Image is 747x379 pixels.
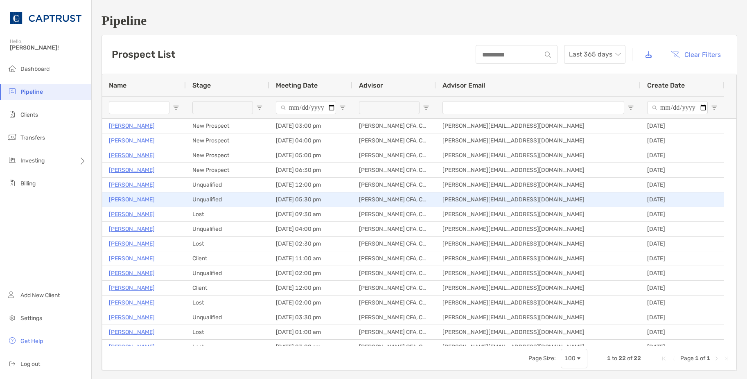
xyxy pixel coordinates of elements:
div: [DATE] [641,192,724,207]
div: Unqualified [186,266,269,280]
div: [DATE] [641,222,724,236]
span: 1 [695,355,699,362]
a: [PERSON_NAME] [109,209,155,219]
div: [PERSON_NAME] CFA, CAIA, CFP® [352,133,436,148]
span: Investing [20,157,45,164]
span: Clients [20,111,38,118]
div: Unqualified [186,192,269,207]
div: [DATE] 02:30 pm [269,237,352,251]
div: [DATE] [641,178,724,192]
div: [DATE] [641,207,724,221]
span: 22 [634,355,641,362]
div: Lost [186,207,269,221]
span: Get Help [20,338,43,345]
div: [DATE] 06:30 pm [269,163,352,177]
div: Lost [186,325,269,339]
a: [PERSON_NAME] [109,253,155,264]
div: [DATE] [641,281,724,295]
span: Create Date [647,81,685,89]
span: Add New Client [20,292,60,299]
div: [PERSON_NAME][EMAIL_ADDRESS][DOMAIN_NAME] [436,178,641,192]
span: 1 [706,355,710,362]
button: Open Filter Menu [627,104,634,111]
div: [DATE] 09:30 am [269,207,352,221]
span: Log out [20,361,40,368]
p: [PERSON_NAME] [109,298,155,308]
div: 100 [564,355,575,362]
div: Page Size [561,349,587,368]
a: [PERSON_NAME] [109,327,155,337]
a: [PERSON_NAME] [109,150,155,160]
a: [PERSON_NAME] [109,135,155,146]
img: add_new_client icon [7,290,17,300]
div: [PERSON_NAME][EMAIL_ADDRESS][DOMAIN_NAME] [436,340,641,354]
span: 22 [618,355,626,362]
div: Next Page [713,355,720,362]
div: Lost [186,237,269,251]
a: [PERSON_NAME] [109,194,155,205]
div: [DATE] [641,237,724,251]
span: 1 [607,355,611,362]
div: [PERSON_NAME][EMAIL_ADDRESS][DOMAIN_NAME] [436,207,641,221]
div: New Prospect [186,119,269,133]
div: [DATE] 03:30 pm [269,310,352,325]
div: [PERSON_NAME] CFA, CAIA, CFP® [352,222,436,236]
span: to [612,355,617,362]
input: Name Filter Input [109,101,169,114]
a: [PERSON_NAME] [109,283,155,293]
div: New Prospect [186,163,269,177]
div: [PERSON_NAME][EMAIL_ADDRESS][DOMAIN_NAME] [436,325,641,339]
a: [PERSON_NAME] [109,165,155,175]
span: Last 365 days [569,45,621,63]
a: [PERSON_NAME] [109,342,155,352]
span: Page [680,355,694,362]
div: [PERSON_NAME] CFA, CAIA, CFP® [352,119,436,133]
span: Advisor [359,81,383,89]
img: settings icon [7,313,17,323]
p: [PERSON_NAME] [109,312,155,323]
div: [PERSON_NAME] CFA, CAIA, CFP® [352,178,436,192]
div: Unqualified [186,222,269,236]
p: [PERSON_NAME] [109,239,155,249]
span: [PERSON_NAME]! [10,44,86,51]
div: [PERSON_NAME][EMAIL_ADDRESS][DOMAIN_NAME] [436,251,641,266]
div: [DATE] [641,340,724,354]
div: First Page [661,355,667,362]
div: [DATE] 12:00 pm [269,281,352,295]
div: [DATE] [641,119,724,133]
div: [PERSON_NAME] CFA, CAIA, CFP® [352,310,436,325]
div: [PERSON_NAME] CFA, CAIA, CFP® [352,296,436,310]
div: [DATE] 04:00 pm [269,222,352,236]
div: [PERSON_NAME][EMAIL_ADDRESS][DOMAIN_NAME] [436,281,641,295]
div: Lost [186,340,269,354]
button: Open Filter Menu [173,104,179,111]
button: Clear Filters [665,45,727,63]
div: [PERSON_NAME][EMAIL_ADDRESS][DOMAIN_NAME] [436,237,641,251]
span: Stage [192,81,211,89]
span: Name [109,81,126,89]
a: [PERSON_NAME] [109,224,155,234]
div: [PERSON_NAME][EMAIL_ADDRESS][DOMAIN_NAME] [436,192,641,207]
div: [PERSON_NAME][EMAIL_ADDRESS][DOMAIN_NAME] [436,222,641,236]
span: Transfers [20,134,45,141]
div: [PERSON_NAME][EMAIL_ADDRESS][DOMAIN_NAME] [436,133,641,148]
div: [PERSON_NAME][EMAIL_ADDRESS][DOMAIN_NAME] [436,119,641,133]
div: [DATE] 12:00 pm [269,178,352,192]
span: Advisor Email [442,81,485,89]
div: New Prospect [186,133,269,148]
button: Open Filter Menu [423,104,429,111]
a: [PERSON_NAME] [109,268,155,278]
a: [PERSON_NAME] [109,180,155,190]
div: [PERSON_NAME] CFA, CAIA, CFP® [352,148,436,162]
h3: Prospect List [112,49,175,60]
button: Open Filter Menu [339,104,346,111]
